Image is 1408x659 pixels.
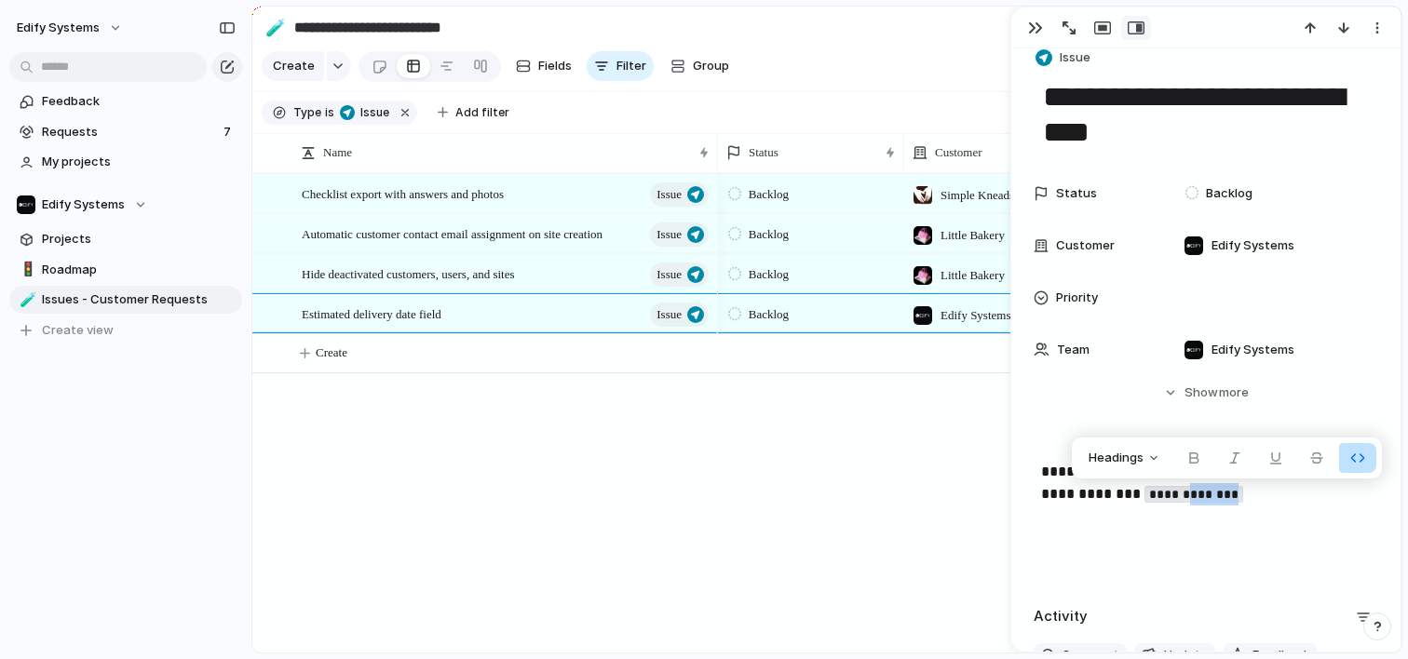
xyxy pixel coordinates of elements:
span: Edify Systems [42,195,125,214]
a: Feedback [9,87,242,115]
a: 🚦Roadmap [9,256,242,284]
div: 🧪 [20,289,33,311]
button: Issue [650,303,709,327]
span: Customer [935,143,982,162]
span: Headings [1089,449,1144,467]
span: Issue [657,182,682,208]
span: Issues - Customer Requests [42,290,236,309]
span: Edify Systems [1212,341,1294,359]
div: 🧪 [265,15,286,40]
h2: Activity [1034,606,1088,627]
a: Projects [9,225,242,253]
span: Create view [42,321,114,340]
button: Group [661,51,738,81]
button: Issue [650,262,709,287]
span: Edify Systems [17,19,100,37]
span: Edify Systems [1212,236,1294,255]
span: Issue [1060,48,1090,67]
button: Add filter [426,100,521,126]
button: 🚦 [17,261,35,279]
span: Hide deactivated customers, users, and sites [302,262,515,284]
span: 7 [223,123,235,141]
span: Backlog [749,225,789,244]
span: Little Bakery [941,226,1005,245]
button: is [321,102,338,123]
span: Issue [355,104,389,121]
a: Requests7 [9,118,242,146]
span: Issue [657,302,682,328]
button: Edify Systems [9,191,242,219]
span: Issue [657,262,682,288]
span: Backlog [749,265,789,284]
span: Little Bakery [941,266,1005,285]
span: Backlog [749,305,789,324]
span: Team [1057,341,1090,359]
span: Status [1056,184,1097,203]
span: Type [293,104,321,121]
button: Edify Systems [8,13,132,43]
span: Fields [538,57,572,75]
button: Issue [336,102,393,123]
button: Issue [650,182,709,207]
span: Add filter [455,104,509,121]
span: Automatic customer contact email assignment on site creation [302,222,602,244]
div: 🚦 [20,259,33,280]
button: 🧪 [261,13,291,43]
span: more [1219,383,1249,402]
span: Customer [1056,236,1115,255]
span: Feedback [42,92,236,111]
span: Issue [657,222,682,248]
span: Create [316,343,347,362]
span: Create [273,57,315,75]
button: Issue [650,222,709,247]
span: Filter [616,57,646,75]
button: Fields [508,51,579,81]
span: Backlog [1206,184,1252,203]
span: Show [1185,383,1218,402]
span: My projects [42,153,236,171]
span: Roadmap [42,261,236,279]
button: Create view [9,316,242,344]
a: 🧪Issues - Customer Requests [9,286,242,314]
button: Showmore [1034,376,1378,410]
span: Checklist export with answers and photos [302,182,504,204]
span: Status [749,143,778,162]
button: Headings [1077,443,1171,473]
span: Requests [42,123,218,141]
button: Create [262,51,324,81]
span: Simple Kneads [941,186,1014,205]
span: Projects [42,230,236,249]
button: 🧪 [17,290,35,309]
button: Filter [587,51,654,81]
span: Estimated delivery date field [302,303,441,324]
span: Group [693,57,729,75]
button: Issue [1032,45,1096,72]
span: Priority [1056,289,1098,307]
a: My projects [9,148,242,176]
span: Backlog [749,185,789,204]
span: Edify Systems [941,306,1010,325]
span: is [325,104,334,121]
span: Name [323,143,352,162]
